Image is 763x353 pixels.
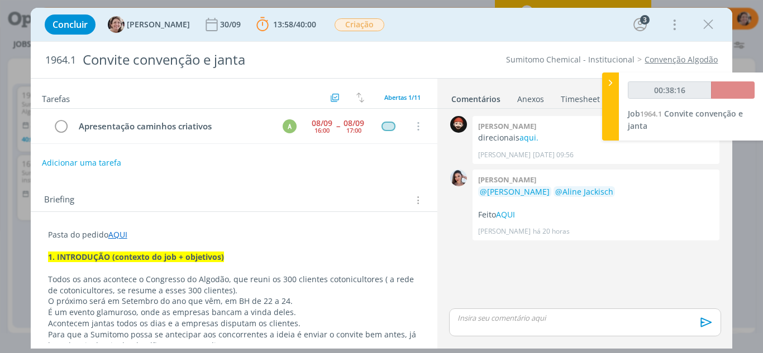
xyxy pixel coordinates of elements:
div: 17:00 [346,127,361,133]
p: Para que a Sumitomo possa se antecipar aos concorrentes a ideia é enviar o convite bem antes, já ... [48,329,421,351]
span: Tarefas [42,91,70,104]
div: 3 [640,15,650,25]
a: AQUI [496,209,515,220]
a: Comentários [451,89,501,105]
div: 16:00 [314,127,330,133]
span: / [293,19,296,30]
p: Pasta do pedido [48,229,421,240]
button: Adicionar uma tarefa [41,153,122,173]
a: Sumitomo Chemical - Institucional [506,54,635,65]
span: há 20 horas [533,226,570,236]
a: Timesheet [560,89,600,105]
div: Convite convenção e janta [78,46,433,74]
p: [PERSON_NAME] [478,226,531,236]
span: 40:00 [296,19,316,30]
a: aqui. [519,132,538,143]
button: 3 [631,16,649,33]
button: Criação [334,18,385,32]
a: Convenção Algodão [645,54,718,65]
img: A [108,16,125,33]
span: 1964.1 [45,54,76,66]
span: 13:58 [273,19,293,30]
div: 08/09 [312,119,332,127]
button: Concluir [45,14,96,35]
img: W [450,116,467,133]
span: -- [336,122,340,130]
span: Abertas 1/11 [384,93,421,101]
span: @Aline Jackisch [555,186,613,197]
p: Todos os anos acontece o Congresso do Algodão, que reuni os 300 clientes cotonicultores ( a rede ... [48,274,421,296]
div: dialog [31,8,733,349]
p: É um evento glamuroso, onde as empresas bancam a vinda deles. [48,307,421,318]
span: [DATE] 09:56 [533,150,574,160]
button: A[PERSON_NAME] [108,16,190,33]
p: O próximo será em Setembro do ano que vêm, em BH de 22 a 24. [48,296,421,307]
span: [PERSON_NAME] [127,21,190,28]
div: 08/09 [344,119,364,127]
p: direcionais [478,132,714,143]
a: AQUI [108,229,127,240]
div: Anexos [517,94,544,105]
div: Apresentação caminhos criativos [74,119,273,133]
span: Concluir [53,20,88,29]
div: A [283,119,297,133]
div: 30/09 [220,21,243,28]
a: Job1964.1Convite convenção e janta [628,108,743,131]
p: [PERSON_NAME] [478,150,531,160]
span: Briefing [44,193,74,207]
span: @[PERSON_NAME] [480,186,550,197]
button: 13:58/40:00 [254,16,319,33]
b: [PERSON_NAME] [478,175,536,185]
p: Acontecem jantas todos os dias e a empresas disputam os clientes. [48,318,421,329]
span: Convite convenção e janta [628,108,743,131]
span: 1964.1 [640,109,662,119]
img: N [450,170,467,186]
span: Criação [335,18,384,31]
b: [PERSON_NAME] [478,121,536,131]
button: A [281,118,298,134]
img: arrow-down-up.svg [356,93,364,103]
p: Feito [478,209,714,220]
strong: 1. INTRODUÇÃO (contexto do job + objetivos) [48,252,224,262]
